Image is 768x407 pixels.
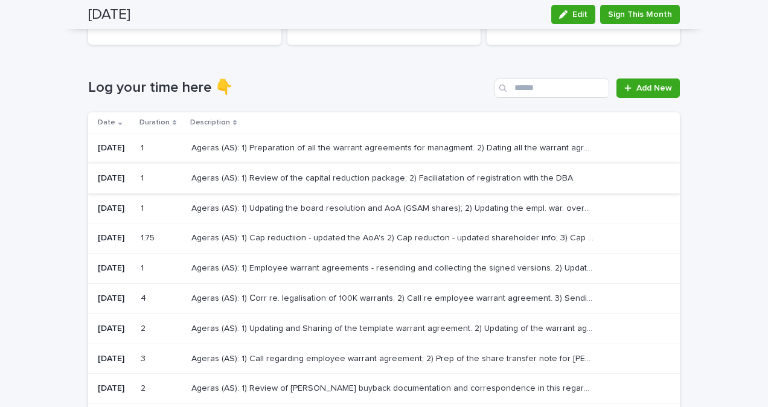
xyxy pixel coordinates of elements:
p: 1 [141,171,146,184]
p: 4 [141,291,149,304]
p: [DATE] [98,383,131,394]
button: Sign This Month [600,5,680,24]
tr: [DATE]44 Ageras (AS): 1) Сorr re. legalisation of 100K warrants. 2) Call re employee warrant agre... [88,283,680,313]
p: Duration [139,116,170,129]
tr: [DATE]22 Ageras (AS): 1) Review of [PERSON_NAME] buyback documentation and correspondence in this... [88,374,680,404]
tr: [DATE]11 Ageras (AS): 1) Preparation of all the warrant agreements for managment. 2) Dating all t... [88,133,680,163]
h1: Log your time here 👇 [88,79,490,97]
p: [DATE] [98,263,131,274]
p: 1 [141,201,146,214]
p: Ageras (AS): 1) Udpating the board resolution and AoA (GSAM shares); 2) Updating the empl. war. o... [191,201,597,214]
p: Date [98,116,115,129]
tr: [DATE]22 Ageras (AS): 1) Updating and Sharing of the template warrant agreement. 2) Updating of t... [88,313,680,344]
input: Search [494,79,609,98]
tr: [DATE]11 Ageras (AS): 1) Udpating the board resolution and AoA (GSAM shares); 2) Updating the emp... [88,193,680,223]
span: Add New [636,84,672,92]
p: Ageras (AS): 1) Review of the capital reduction package; 2) Faciliatation of registration with th... [191,171,577,184]
p: Ageras (AS): 1) Сorr re. legalisation of 100K warrants. 2) Call re employee warrant agreement. 3)... [191,291,597,304]
a: Add New [616,79,680,98]
p: 2 [141,321,148,334]
p: Ageras (AS): 1) Employee warrant agreements - resending and collecting the signed versions. 2) Up... [191,261,597,274]
p: Ageras (AS): 1) Review of Ariel buyback documentation and correspondence in this regard. 2) Facil... [191,381,597,394]
span: Sign This Month [608,8,672,21]
p: 1.75 [141,231,157,243]
p: [DATE] [98,143,131,153]
p: 3 [141,351,148,364]
span: Edit [572,10,587,19]
tr: [DATE]1.751.75 Ageras (AS): 1) Cap reductiion - updated the AoA's 2) Cap reducton - updated share... [88,223,680,254]
p: [DATE] [98,354,131,364]
p: [DATE] [98,203,131,214]
button: Edit [551,5,595,24]
p: Ageras (AS): 1) Updating and Sharing of the template warrant agreement. 2) Updating of the warran... [191,321,597,334]
tr: [DATE]33 Ageras (AS): 1) Call regarding employee warrant agreement; 2) Prep of the share transfer... [88,344,680,374]
p: [DATE] [98,293,131,304]
p: [DATE] [98,173,131,184]
p: 2 [141,381,148,394]
p: 1 [141,141,146,153]
h2: [DATE] [88,6,130,24]
p: Ageras (AS): 1) Cap reductiion - updated the AoA's 2) Cap reducton - updated shareholder info; 3)... [191,231,597,243]
p: [DATE] [98,324,131,334]
tr: [DATE]11 Ageras (AS): 1) Employee warrant agreements - resending and collecting the signed versio... [88,254,680,284]
p: [DATE] [98,233,131,243]
p: 1 [141,261,146,274]
tr: [DATE]11 Ageras (AS): 1) Review of the capital reduction package; 2) Faciliatation of registratio... [88,163,680,193]
p: Ageras (AS): 1) Preparation of all the warrant agreements for managment. 2) Dating all the warran... [191,141,597,153]
p: Ageras (AS): 1) Call regarding employee warrant agreement; 2) Prep of the share transfer note for... [191,351,597,364]
p: Description [190,116,230,129]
